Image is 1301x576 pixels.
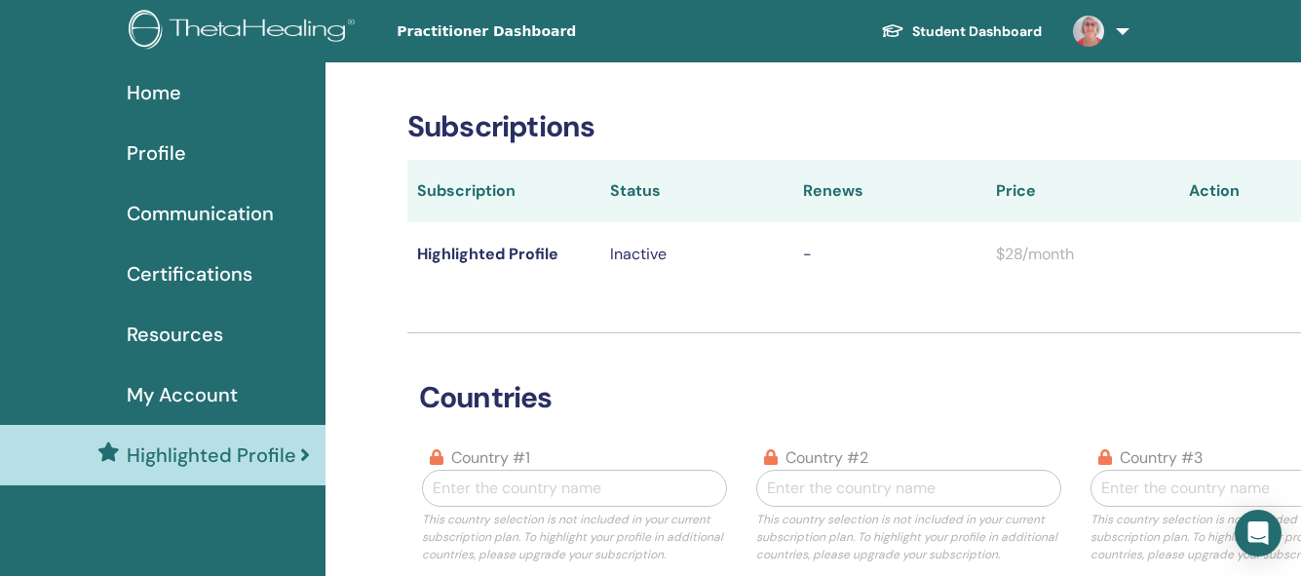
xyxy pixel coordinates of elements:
[1120,446,1203,470] label: country #3
[127,380,238,409] span: My Account
[127,138,186,168] span: Profile
[1235,510,1282,557] div: Open Intercom Messenger
[793,160,986,222] th: Renews
[127,199,274,228] span: Communication
[422,511,727,563] p: This country selection is not included in your current subscription plan. To highlight your profi...
[986,160,1179,222] th: Price
[865,14,1057,50] a: Student Dashboard
[127,78,181,107] span: Home
[610,243,784,266] p: Inactive
[600,160,793,222] th: Status
[129,10,362,54] img: logo.png
[881,22,904,39] img: graduation-cap-white.svg
[1073,16,1104,47] img: default.jpg
[407,160,600,222] th: Subscription
[756,511,1061,563] p: This country selection is not included in your current subscription plan. To highlight your profi...
[397,21,689,42] span: Practitioner Dashboard
[785,446,868,470] label: country #2
[127,320,223,349] span: Resources
[996,244,1074,264] span: $28/month
[451,446,530,470] label: country #1
[127,441,296,470] span: Highlighted Profile
[803,244,812,264] span: -
[407,222,600,286] td: Highlighted Profile
[127,259,252,288] span: Certifications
